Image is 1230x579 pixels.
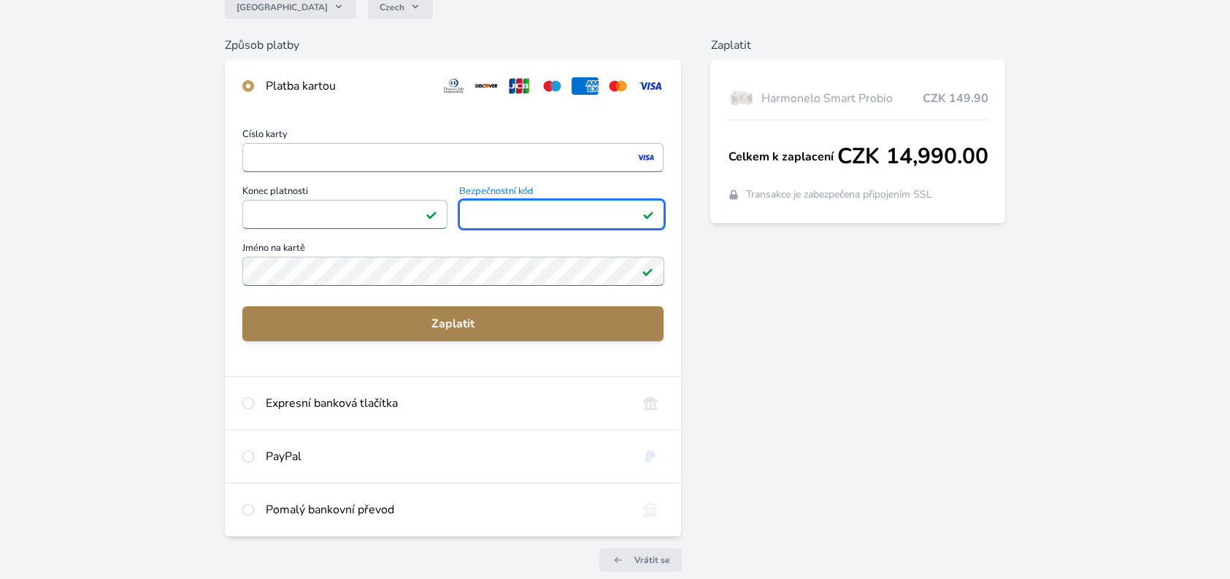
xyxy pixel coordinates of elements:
span: CZK 14,990.00 [837,144,988,170]
img: paypal.svg [637,448,664,465]
img: Platné pole [426,209,437,220]
div: PayPal [266,448,626,465]
a: Vrátit se [599,548,682,572]
iframe: Iframe pro datum vypršení platnosti [249,204,441,225]
span: Zaplatit [254,315,653,333]
h6: Zaplatit [710,36,1005,54]
span: Czech [380,1,404,13]
img: bankTransfer_IBAN.svg [637,501,664,518]
img: mc.svg [604,77,631,95]
img: visa.svg [637,77,664,95]
span: Číslo karty [242,130,664,143]
span: CZK 149.90 [922,90,988,107]
div: Platba kartou [266,77,429,95]
span: Vrátit se [634,554,670,566]
img: visa [636,151,656,164]
img: Box-6-lahvi-SMART-PROBIO-1_(1)-lo.png [728,80,756,117]
span: Konec platnosti [242,187,447,200]
span: Jméno na kartě [242,244,664,257]
h6: Způsob platby [225,36,682,54]
iframe: Iframe pro bezpečnostní kód [466,204,658,225]
span: Celkem k zaplacení [728,148,837,166]
img: diners.svg [440,77,467,95]
span: Harmonelo Smart Probio [761,90,922,107]
img: Platné pole [642,209,654,220]
img: jcb.svg [506,77,533,95]
div: Expresní banková tlačítka [266,395,626,412]
img: onlineBanking_CZ.svg [637,395,664,412]
img: maestro.svg [539,77,566,95]
button: Zaplatit [242,306,664,341]
iframe: Iframe pro číslo karty [249,147,658,168]
div: Pomalý bankovní převod [266,501,626,518]
img: amex.svg [572,77,599,95]
img: discover.svg [473,77,500,95]
input: Jméno na kartěPlatné pole [242,257,664,286]
span: Transakce je zabezpečena připojením SSL [745,187,931,202]
span: Bezpečnostní kód [459,187,664,200]
img: Platné pole [642,265,653,277]
span: [GEOGRAPHIC_DATA] [237,1,328,13]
